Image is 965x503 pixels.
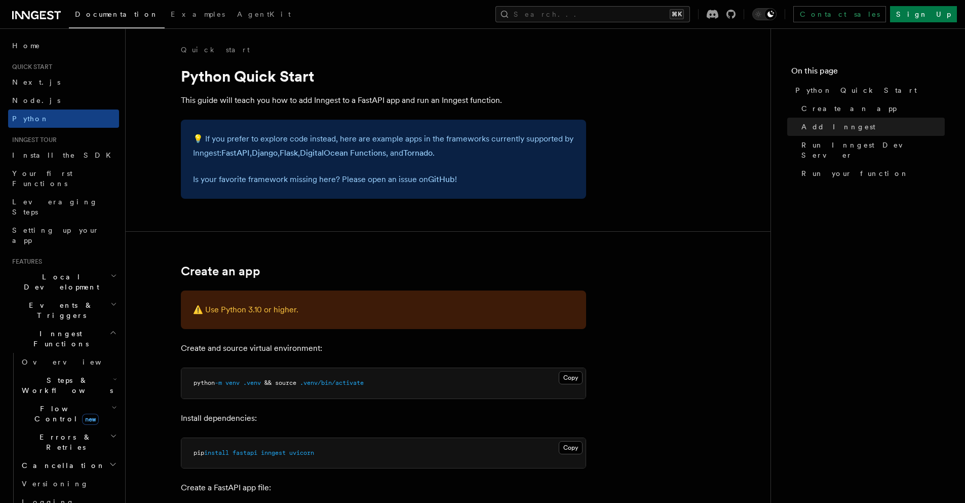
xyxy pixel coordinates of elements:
[237,10,291,18] span: AgentKit
[165,3,231,27] a: Examples
[8,258,42,266] span: Features
[801,122,875,132] span: Add Inngest
[75,10,159,18] span: Documentation
[181,481,586,495] p: Create a FastAPI app file:
[8,193,119,221] a: Leveraging Steps
[300,148,386,158] a: DigitalOcean Functions
[8,63,52,71] span: Quick start
[670,9,684,19] kbd: ⌘K
[18,371,119,400] button: Steps & Workflows
[12,96,60,104] span: Node.js
[797,164,945,183] a: Run your function
[194,449,204,456] span: pip
[12,226,99,244] span: Setting up your app
[69,3,165,28] a: Documentation
[171,10,225,18] span: Examples
[12,169,72,188] span: Your first Functions
[264,379,272,386] span: &&
[793,6,886,22] a: Contact sales
[181,264,260,278] a: Create an app
[791,81,945,99] a: Python Quick Start
[181,341,586,355] p: Create and source virtual environment:
[18,375,113,396] span: Steps & Workflows
[181,67,586,85] h1: Python Quick Start
[797,136,945,164] a: Run Inngest Dev Server
[261,449,286,456] span: inngest
[8,272,110,292] span: Local Development
[8,300,110,320] span: Events & Triggers
[12,198,98,216] span: Leveraging Steps
[82,414,99,425] span: new
[18,428,119,456] button: Errors & Retries
[8,164,119,193] a: Your first Functions
[221,148,250,158] a: FastAPI
[12,151,117,159] span: Install the SDK
[193,172,574,187] p: Is your favorite framework missing here? Please open an issue on !
[752,8,777,20] button: Toggle dark mode
[797,118,945,136] a: Add Inngest
[252,148,278,158] a: Django
[300,379,364,386] span: .venv/bin/activate
[8,146,119,164] a: Install the SDK
[559,371,583,384] button: Copy
[18,460,105,471] span: Cancellation
[403,148,433,158] a: Tornado
[8,91,119,110] a: Node.js
[18,475,119,493] a: Versioning
[8,329,109,349] span: Inngest Functions
[181,93,586,107] p: This guide will teach you how to add Inngest to a FastAPI app and run an Inngest function.
[204,449,229,456] span: install
[275,379,296,386] span: source
[181,45,250,55] a: Quick start
[215,379,222,386] span: -m
[18,404,111,424] span: Flow Control
[280,148,298,158] a: Flask
[8,325,119,353] button: Inngest Functions
[8,296,119,325] button: Events & Triggers
[243,379,261,386] span: .venv
[8,110,119,128] a: Python
[8,136,57,144] span: Inngest tour
[22,358,126,366] span: Overview
[791,65,945,81] h4: On this page
[18,353,119,371] a: Overview
[428,174,455,184] a: GitHub
[193,303,574,317] p: ⚠️ Use Python 3.10 or higher.
[18,456,119,475] button: Cancellation
[797,99,945,118] a: Create an app
[231,3,297,27] a: AgentKit
[18,432,110,452] span: Errors & Retries
[181,411,586,425] p: Install dependencies:
[8,221,119,249] a: Setting up your app
[233,449,257,456] span: fastapi
[225,379,240,386] span: venv
[801,168,909,178] span: Run your function
[22,480,89,488] span: Versioning
[12,115,49,123] span: Python
[795,85,917,95] span: Python Quick Start
[193,132,574,160] p: 💡 If you prefer to explore code instead, here are example apps in the frameworks currently suppor...
[12,41,41,51] span: Home
[289,449,314,456] span: uvicorn
[495,6,690,22] button: Search...⌘K
[8,37,119,55] a: Home
[8,268,119,296] button: Local Development
[801,103,897,114] span: Create an app
[18,400,119,428] button: Flow Controlnew
[559,441,583,454] button: Copy
[12,78,60,86] span: Next.js
[8,73,119,91] a: Next.js
[801,140,945,160] span: Run Inngest Dev Server
[194,379,215,386] span: python
[890,6,957,22] a: Sign Up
